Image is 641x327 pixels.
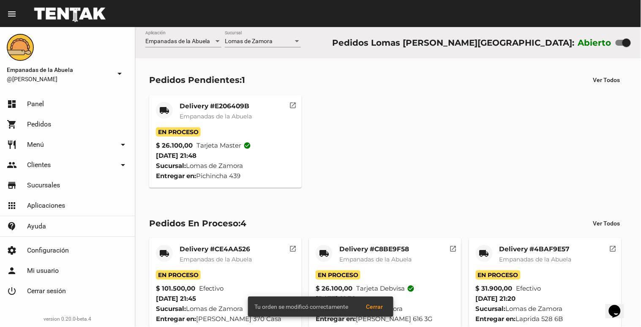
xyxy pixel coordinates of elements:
[7,99,17,109] mat-icon: dashboard
[332,36,574,49] div: Pedidos Lomas [PERSON_NAME][GEOGRAPHIC_DATA]:
[316,270,360,280] span: En Proceso
[156,270,201,280] span: En Proceso
[118,140,128,150] mat-icon: arrow_drop_down
[156,172,196,180] strong: Entregar en:
[196,140,251,151] span: Tarjeta master
[156,127,201,137] span: En Proceso
[159,105,169,115] mat-icon: local_shipping
[27,140,44,149] span: Menú
[180,256,252,263] span: Empanadas de la Abuela
[27,181,60,190] span: Sucursales
[289,100,297,108] mat-icon: open_in_new
[593,77,620,83] span: Ver Todos
[156,162,186,170] strong: Sucursal:
[27,246,69,255] span: Configuración
[476,305,506,313] strong: Sucursal:
[606,293,633,319] iframe: chat widget
[586,72,627,88] button: Ver Todos
[27,201,65,210] span: Aplicaciones
[156,294,196,302] span: [DATE] 21:45
[156,161,295,171] div: Lomas de Zamora
[225,38,273,44] span: Lomas de Zamora
[27,100,44,108] span: Panel
[159,248,169,258] mat-icon: local_shipping
[7,315,128,323] div: version 0.20.0-beta.4
[27,287,66,295] span: Cerrar sesión
[593,220,620,227] span: Ver Todos
[156,304,295,314] div: Lomas de Zamora
[7,65,111,75] span: Empanadas de la Abuela
[476,283,513,294] strong: $ 31.900,00
[339,256,412,263] span: Empanadas de la Abuela
[7,180,17,190] mat-icon: store
[7,245,17,256] mat-icon: settings
[289,244,297,251] mat-icon: open_in_new
[180,245,252,253] mat-card-title: Delivery #CE4AA526
[7,221,17,231] mat-icon: contact_support
[476,315,516,323] strong: Entregar en:
[7,34,34,61] img: f0136945-ed32-4f7c-91e3-a375bc4bb2c5.png
[476,294,516,302] span: [DATE] 21:20
[339,245,412,253] mat-card-title: Delivery #C8BE9F58
[479,248,489,258] mat-icon: local_shipping
[360,299,390,314] button: Cerrar
[118,160,128,170] mat-icon: arrow_drop_down
[499,245,572,253] mat-card-title: Delivery #4BAF9E57
[7,140,17,150] mat-icon: restaurant
[115,69,125,79] mat-icon: arrow_drop_down
[316,283,352,294] strong: $ 26.100,00
[449,244,457,251] mat-icon: open_in_new
[27,120,51,129] span: Pedidos
[240,218,246,228] span: 4
[476,314,615,324] div: Laprida 528 6B
[149,73,245,87] div: Pedidos Pendientes:
[578,36,612,49] label: Abierto
[356,283,415,294] span: Tarjeta debvisa
[27,267,59,275] span: Mi usuario
[156,283,195,294] strong: $ 101.500,00
[149,217,246,230] div: Pedidos En Proceso:
[7,119,17,129] mat-icon: shopping_cart
[516,283,541,294] span: Efectivo
[7,266,17,276] mat-icon: person
[242,75,245,85] span: 1
[476,270,521,280] span: En Proceso
[476,304,615,314] div: Lomas de Zamora
[180,113,252,120] span: Empanadas de la Abuela
[199,283,224,294] span: Efectivo
[499,256,572,263] span: Empanadas de la Abuela
[586,216,627,231] button: Ver Todos
[156,314,295,324] div: [PERSON_NAME] 370 Casa
[255,302,349,311] span: Tu orden se modificó correctamente
[7,286,17,296] mat-icon: power_settings_new
[145,38,210,44] span: Empanadas de la Abuela
[7,9,17,19] mat-icon: menu
[244,142,251,149] mat-icon: check_circle
[156,305,186,313] strong: Sucursal:
[156,315,196,323] strong: Entregar en:
[27,161,51,169] span: Clientes
[180,102,252,110] mat-card-title: Delivery #E206409B
[27,222,46,231] span: Ayuda
[7,75,111,83] span: @[PERSON_NAME]
[407,285,415,292] mat-icon: check_circle
[366,303,383,310] span: Cerrar
[156,151,196,159] span: [DATE] 21:48
[609,244,617,251] mat-icon: open_in_new
[319,248,329,258] mat-icon: local_shipping
[156,140,193,151] strong: $ 26.100,00
[156,171,295,181] div: Pichincha 439
[7,201,17,211] mat-icon: apps
[7,160,17,170] mat-icon: people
